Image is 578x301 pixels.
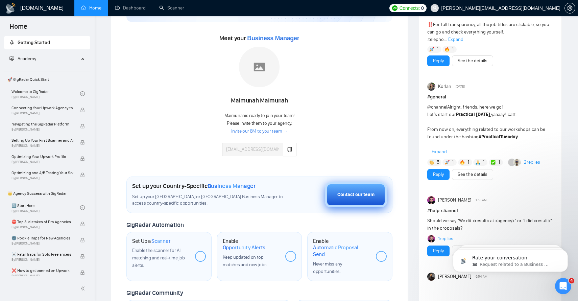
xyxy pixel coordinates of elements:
[11,128,73,132] span: By [PERSON_NAME]
[555,278,571,294] iframe: Intercom live chat
[227,120,292,126] span: Please invite them to your agency.
[126,221,184,229] span: GigRadar Automation
[132,238,170,245] h1: Set Up a
[223,244,266,251] span: Opportunity Alerts
[427,83,435,91] img: Korlan
[287,147,292,152] span: copy
[433,57,444,65] a: Reply
[81,5,101,11] a: homeHome
[438,235,453,242] a: 1replies
[438,196,471,204] span: [PERSON_NAME]
[476,160,480,165] img: 🙏
[11,111,73,115] span: By [PERSON_NAME]
[80,238,85,242] span: lock
[427,246,450,256] button: Reply
[4,36,90,49] li: Getting Started
[80,285,87,292] span: double-left
[429,47,434,52] img: 🚀
[18,40,50,45] span: Getting Started
[11,137,73,144] span: Setting Up Your First Scanner and Auto-Bidder
[11,200,80,215] a: 1️⃣ Start HereBy[PERSON_NAME]
[427,273,435,281] img: Bikon Kumar Das
[452,46,454,53] span: 1
[427,55,450,66] button: Reply
[400,4,420,12] span: Connects:
[460,160,465,165] img: 🔥
[247,35,299,42] span: Business Manager
[11,105,73,111] span: Connecting Your Upwork Agency to GigRadar
[80,270,85,275] span: lock
[283,143,296,156] button: copy
[438,83,451,90] span: Korlan
[223,238,280,251] h1: Enable
[219,34,299,42] span: Meet your
[18,56,36,62] span: Academy
[80,108,85,112] span: lock
[11,144,73,148] span: By [PERSON_NAME]
[126,289,183,297] span: GigRadar Community
[11,86,80,101] a: Welcome to GigRadarBy[PERSON_NAME]
[11,225,73,229] span: By [PERSON_NAME]
[313,261,342,274] span: Never miss any opportunities.
[11,251,73,258] span: ☠️ Fatal Traps for Solo Freelancers
[513,159,521,166] img: Uzo Okafor
[223,254,268,268] span: Keep updated on top matches and new jobs.
[80,140,85,145] span: lock
[132,194,285,207] span: Set up your [GEOGRAPHIC_DATA] or [GEOGRAPHIC_DATA] Business Manager to access country-specific op...
[313,238,370,258] h1: Enable
[5,3,16,14] img: logo
[132,182,256,190] h1: Set up your Country-Specific
[427,104,447,110] span: @channel
[427,22,433,27] span: ‼️
[483,159,484,166] span: 1
[452,169,493,180] button: See the details
[11,160,73,164] span: By [PERSON_NAME]
[427,196,435,204] img: Rodrigo Nask
[4,22,33,36] span: Home
[313,244,370,257] span: Automatic Proposal Send
[80,124,85,129] span: lock
[432,149,447,155] span: Expand
[427,218,552,231] span: Should we say "We dit <result> at <agency>" or "I did <result>" in the proposals?
[437,159,439,166] span: 5
[11,218,73,225] span: ⛔ Top 3 Mistakes of Pro Agencies
[467,159,469,166] span: 1
[456,112,491,117] strong: Practical [DATE],
[80,156,85,161] span: lock
[80,91,85,96] span: check-circle
[11,241,73,246] span: By [PERSON_NAME]
[458,57,487,65] a: See the details
[498,159,500,166] span: 1
[11,121,73,128] span: Navigating the GigRadar Platform
[432,6,437,10] span: user
[115,5,146,11] a: dashboardDashboard
[11,153,73,160] span: Optimizing Your Upwork Profile
[524,159,540,166] a: 2replies
[437,46,438,53] span: 1
[11,169,73,176] span: Optimizing and A/B Testing Your Scanner for Better Results
[11,258,73,262] span: By [PERSON_NAME]
[448,37,463,42] span: Expand
[224,113,295,118] span: Maimunah is ready to join your team!
[445,47,450,52] img: 🔥
[564,5,575,11] a: setting
[337,191,375,199] div: Contact our team
[452,55,493,66] button: See the details
[208,182,256,190] span: Business Manager
[80,172,85,177] span: lock
[443,235,578,283] iframe: Intercom notifications message
[491,160,496,165] img: ✅
[452,159,454,166] span: 1
[427,93,553,101] h1: # general
[9,56,14,61] span: fund-projection-screen
[11,274,73,278] span: By [PERSON_NAME]
[231,128,288,135] a: Invite our BM to your team →
[80,205,85,210] span: check-circle
[427,104,545,155] span: Alright, friends, here we go! Let’s start our yaaaay! :catt: From now on, everything related to o...
[428,235,435,242] img: Rodrigo Nask
[5,187,90,200] span: 👑 Agency Success with GigRadar
[445,160,450,165] img: 🚀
